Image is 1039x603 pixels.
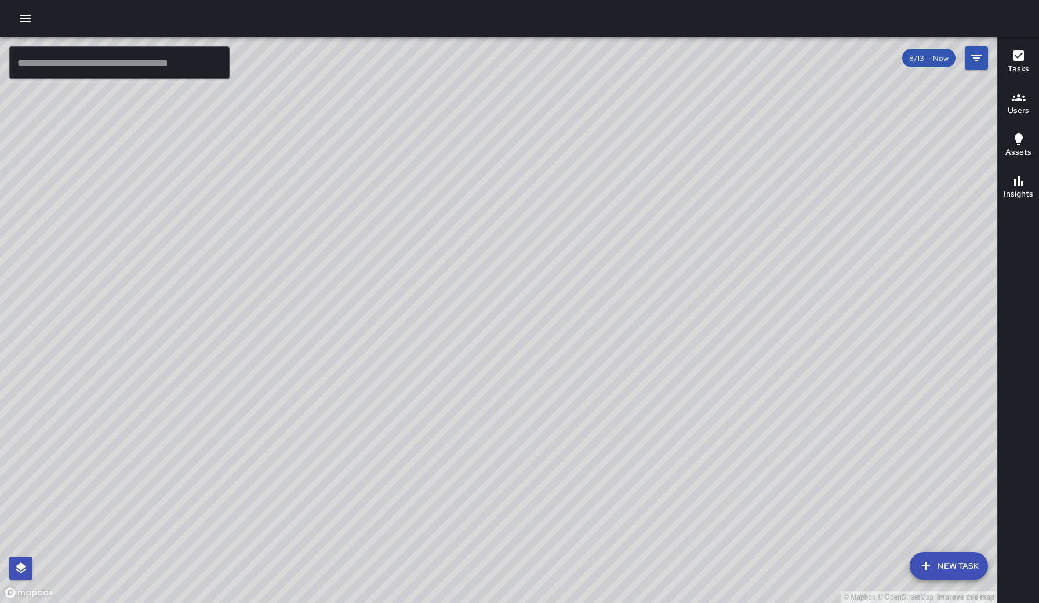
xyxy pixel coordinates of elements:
[998,83,1039,125] button: Users
[1004,188,1033,201] h6: Insights
[1008,63,1029,75] h6: Tasks
[965,46,988,70] button: Filters
[998,167,1039,209] button: Insights
[998,42,1039,83] button: Tasks
[998,125,1039,167] button: Assets
[902,53,956,63] span: 8/13 — Now
[1005,146,1031,159] h6: Assets
[910,552,988,580] button: New Task
[1008,104,1029,117] h6: Users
